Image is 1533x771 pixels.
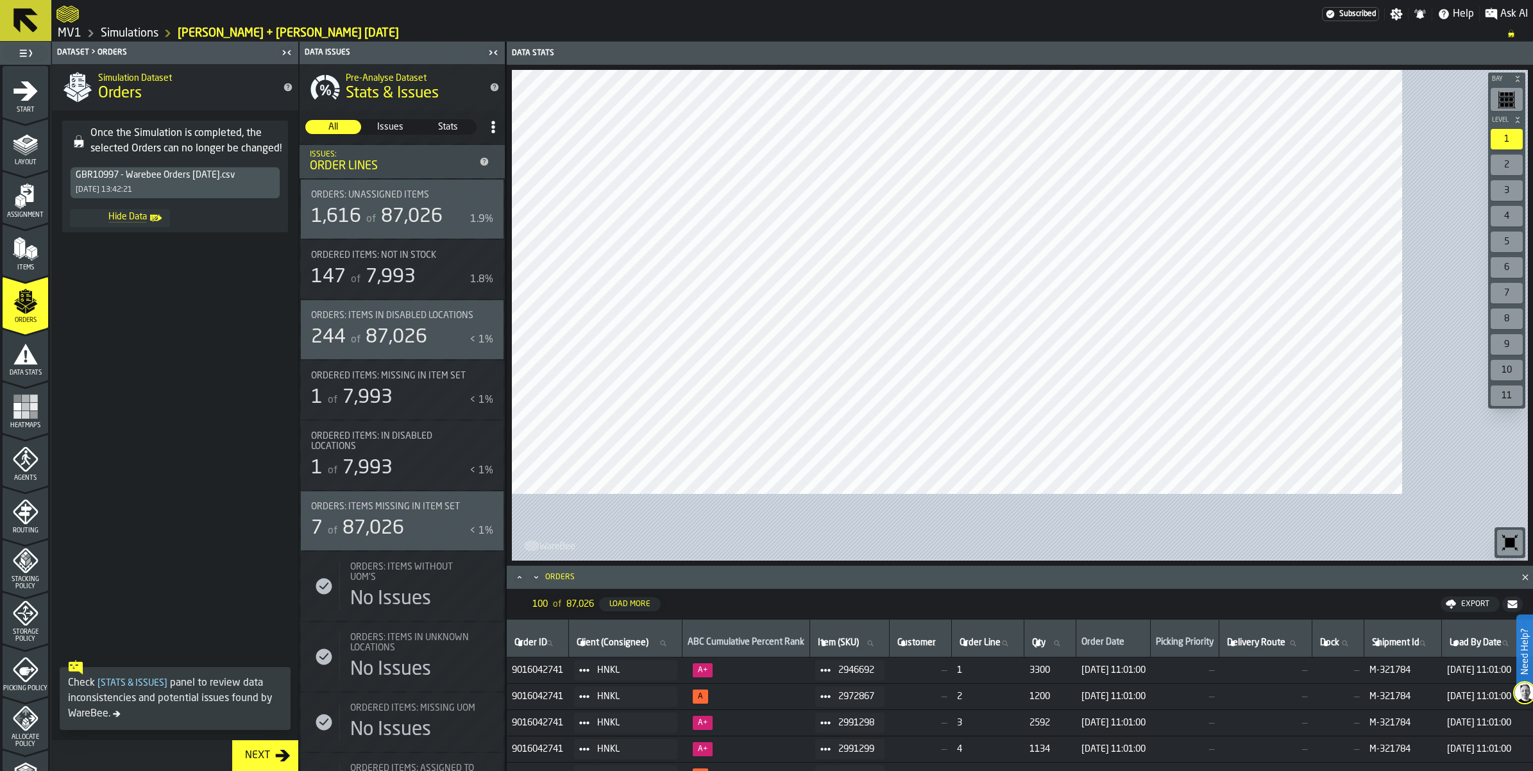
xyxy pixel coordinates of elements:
[1081,744,1146,754] span: [DATE] 11:01:00
[1488,126,1525,152] div: button-toolbar-undefined
[1029,718,1071,728] span: 2592
[70,209,170,227] a: toggle-dataset-table-Hide Data
[1224,718,1307,728] span: —
[1502,597,1523,612] button: button-
[470,463,493,479] div: < 1%
[3,159,48,166] span: Layout
[3,106,48,114] span: Start
[366,267,416,287] span: 7,993
[311,266,346,289] div: 147
[1488,229,1525,255] div: button-toolbar-undefined
[1317,744,1359,754] span: —
[470,523,493,539] div: < 1%
[76,185,132,194] div: [DATE] 13:42:21
[566,599,594,609] span: 87,026
[532,599,548,609] span: 100
[1491,309,1523,329] div: 8
[3,697,48,749] li: menu Allocate Policy
[1453,6,1474,22] span: Help
[1322,7,1379,21] div: Menu Subscription
[301,240,504,299] div: stat-Ordered Items: Not in Stock
[311,310,473,321] span: Orders: Items in Disabled locations
[895,744,947,754] span: —
[1518,571,1533,584] button: Close
[1317,665,1359,675] span: —
[1156,718,1214,728] span: —
[346,71,479,83] h2: Sub Title
[311,502,460,512] span: Orders: Items missing in Item Set
[1224,691,1307,702] span: —
[311,386,323,409] div: 1
[604,600,656,609] div: Load More
[311,190,493,200] div: Title
[1224,744,1307,754] span: —
[1488,332,1525,357] div: button-toolbar-undefined
[1491,283,1523,303] div: 7
[343,388,393,407] span: 7,993
[58,26,81,40] a: link-to-/wh/i/3ccf57d1-1e0c-4a81-a3bb-c2011c5f0d50
[597,718,667,728] span: HNKL
[311,502,493,512] div: Title
[68,675,282,722] div: Check panel to review data inconsistencies and potential issues found by WareBee.
[1369,635,1436,652] input: label
[350,703,475,713] span: Ordered Items: Missing UOM
[350,703,478,713] div: Title
[545,573,1507,582] div: Orders
[1488,152,1525,178] div: button-toolbar-undefined
[553,599,561,609] span: of
[1500,532,1520,553] svg: Reset zoom and position
[484,45,502,60] label: button-toggle-Close me
[350,632,493,653] div: Title
[362,120,418,134] div: thumb
[311,371,466,381] span: Ordered Items: Missing in Item Set
[1480,6,1533,22] label: button-toggle-Ask AI
[302,48,484,57] div: Data Issues
[1081,691,1146,702] span: [DATE] 11:01:00
[301,300,504,359] div: stat-Orders: Items in Disabled locations
[1369,718,1437,728] span: M-321784
[301,622,504,691] div: stat-Orders: Items in Unknown locations
[3,592,48,643] li: menu Storage Policy
[350,632,478,653] div: Title
[1081,718,1146,728] span: [DATE] 11:01:00
[1441,597,1500,612] button: button-Export
[3,734,48,748] span: Allocate Policy
[1369,665,1437,675] span: M-321784
[815,635,884,652] input: label
[278,45,296,60] label: button-toggle-Close me
[300,64,505,110] div: title-Stats & Issues
[1491,206,1523,226] div: 4
[3,276,48,328] li: menu Orders
[895,665,947,675] span: —
[3,329,48,380] li: menu Data Stats
[421,121,475,133] span: Stats
[1491,385,1523,406] div: 11
[574,635,677,652] input: label
[75,212,147,225] span: Hide Data
[1491,180,1523,201] div: 3
[3,487,48,538] li: menu Routing
[512,718,564,728] span: 9016042741
[1500,6,1528,22] span: Ask AI
[3,212,48,219] span: Assignment
[164,679,167,688] span: ]
[599,597,661,611] button: button-Load More
[1224,635,1307,652] input: label
[311,190,478,200] div: Title
[76,170,275,180] div: DropdownMenuValue-3bfef058-9bb7-4f60-a59e-97a07a7a1dca
[1156,691,1214,702] span: —
[577,638,648,648] span: label
[343,459,393,478] span: 7,993
[1447,635,1519,652] input: label
[509,49,1021,58] div: Data Stats
[55,48,278,57] div: Dataset > Orders
[3,434,48,486] li: menu Agents
[3,527,48,534] span: Routing
[895,691,947,702] span: —
[1385,8,1408,21] label: button-toggle-Settings
[1518,616,1532,688] label: Need Help?
[693,690,708,704] span: 60%
[420,120,476,134] div: thumb
[3,224,48,275] li: menu Items
[52,64,298,110] div: title-Orders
